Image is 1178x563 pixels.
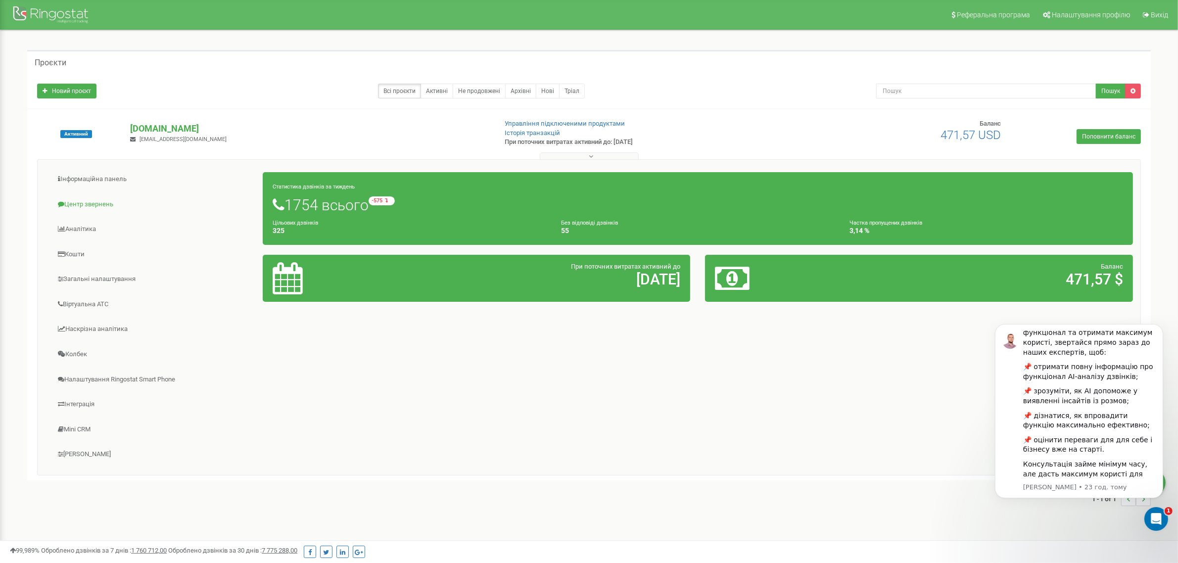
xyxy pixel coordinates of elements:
span: 471,57 USD [941,128,1001,142]
small: Без відповіді дзвінків [561,220,618,226]
span: Вихід [1151,11,1168,19]
span: Баланс [1101,263,1123,270]
small: -575 [369,196,395,205]
a: Аналiтика [45,217,263,241]
a: Наскрізна аналітика [45,317,263,341]
span: Оброблено дзвінків за 30 днів : [168,547,297,554]
a: Загальні налаштування [45,267,263,291]
h4: 325 [273,227,546,235]
span: [EMAIL_ADDRESS][DOMAIN_NAME] [140,136,227,142]
a: Новий проєкт [37,84,96,98]
h2: 471,57 $ [856,271,1123,287]
small: Статистика дзвінків за тиждень [273,184,355,190]
a: Віртуальна АТС [45,292,263,317]
a: Архівні [505,84,536,98]
h4: 3,14 % [849,227,1123,235]
span: 99,989% [10,547,40,554]
span: При поточних витратах активний до [571,263,680,270]
span: 1 [1165,507,1173,515]
a: Нові [536,84,560,98]
a: Налаштування Ringostat Smart Phone [45,368,263,392]
a: Активні [421,84,453,98]
u: 7 775 288,00 [262,547,297,554]
a: Історія транзакцій [505,129,560,137]
span: Реферальна програма [957,11,1030,19]
small: Цільових дзвінків [273,220,318,226]
button: Пошук [1096,84,1126,98]
u: 1 760 712,00 [131,547,167,554]
a: Не продовжені [453,84,506,98]
a: Поповнити баланс [1077,129,1141,144]
a: Інтеграція [45,392,263,417]
h5: Проєкти [35,58,66,67]
span: Активний [60,130,92,138]
a: Колбек [45,342,263,367]
input: Пошук [876,84,1096,98]
span: Оброблено дзвінків за 7 днів : [41,547,167,554]
iframe: Intercom live chat [1144,507,1168,531]
a: Інформаційна панель [45,167,263,191]
h1: 1754 всього [273,196,1123,213]
a: Центр звернень [45,192,263,217]
a: Управління підключеними продуктами [505,120,625,127]
small: Частка пропущених дзвінків [849,220,922,226]
a: Кошти [45,242,263,267]
iframe: Intercom notifications повідомлення [980,309,1178,536]
a: Тріал [559,84,585,98]
h2: [DATE] [414,271,681,287]
h4: 55 [561,227,835,235]
a: Mini CRM [45,418,263,442]
span: Налаштування профілю [1052,11,1130,19]
a: [PERSON_NAME] [45,442,263,467]
p: При поточних витратах активний до: [DATE] [505,138,769,147]
span: Баланс [980,120,1001,127]
p: [DOMAIN_NAME] [130,122,488,135]
a: Всі проєкти [378,84,421,98]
